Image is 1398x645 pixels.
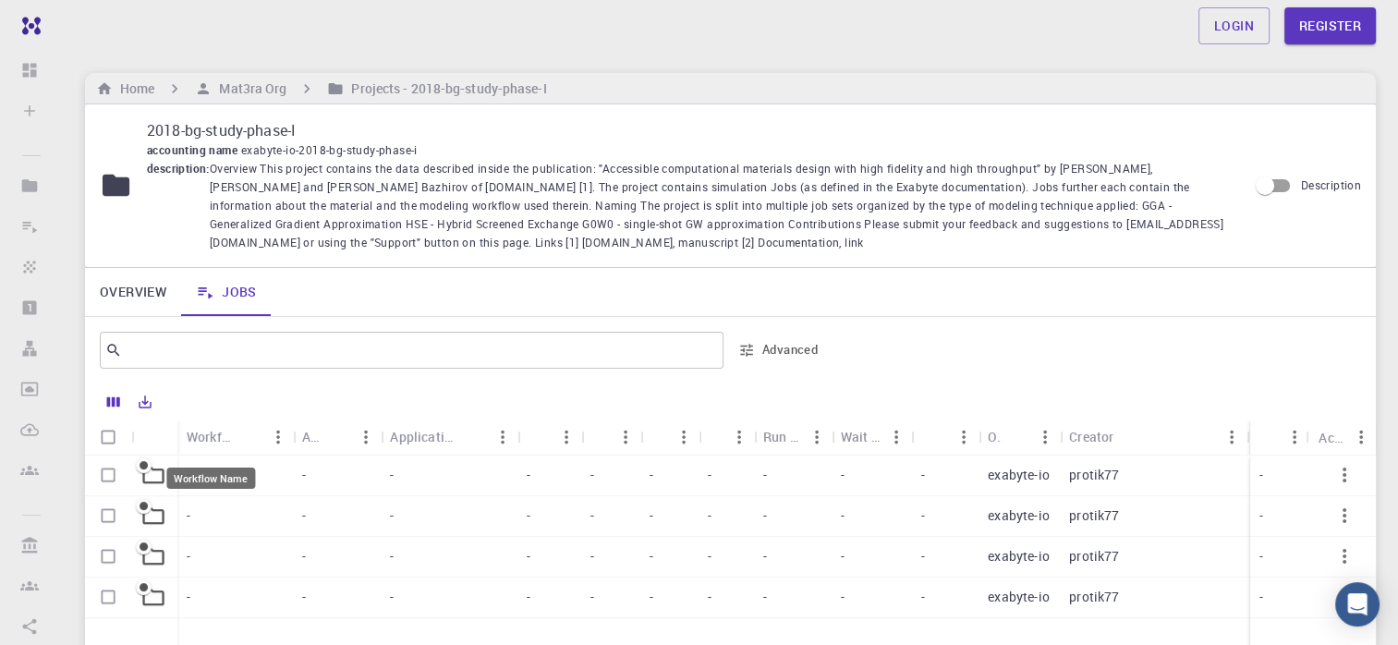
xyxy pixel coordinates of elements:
[1060,419,1246,455] div: Creator
[1217,422,1246,452] button: Menu
[351,422,381,452] button: Menu
[650,422,679,452] button: Sort
[1346,422,1376,452] button: Menu
[293,419,382,455] div: Application
[129,387,161,417] button: Export
[841,547,845,566] p: -
[590,547,594,566] p: -
[650,466,653,484] p: -
[949,422,979,452] button: Menu
[390,419,458,455] div: Application Version
[1030,422,1060,452] button: Menu
[1319,420,1346,456] div: Actions
[832,419,912,455] div: Wait Time
[1335,582,1380,627] div: Open Intercom Messenger
[1259,547,1263,566] p: -
[92,79,551,99] nav: breadcrumb
[669,422,699,452] button: Menu
[488,422,517,452] button: Menu
[763,547,767,566] p: -
[98,387,129,417] button: Columns
[802,422,832,452] button: Menu
[1113,422,1143,452] button: Sort
[708,588,711,606] p: -
[131,420,177,456] div: Icon
[1280,422,1309,452] button: Menu
[1069,547,1119,566] p: protik77
[302,419,322,455] div: Application
[1250,420,1310,456] div: Status
[1259,466,1263,484] p: -
[517,419,581,455] div: Cluster
[147,142,241,157] span: accounting name
[581,419,640,455] div: Queue
[187,588,190,606] p: -
[731,335,827,365] button: Advanced
[590,422,620,452] button: Sort
[841,506,845,525] p: -
[1001,422,1030,452] button: Sort
[147,119,1233,141] p: 2018-bg-study-phase-I
[166,468,255,489] div: Workflow Name
[920,466,924,484] p: -
[147,160,210,252] span: description :
[1309,420,1376,456] div: Actions
[754,419,832,455] div: Run Time
[708,547,711,566] p: -
[841,588,845,606] p: -
[212,79,286,99] h6: Mat3ra Org
[302,466,306,484] p: -
[15,17,41,35] img: logo
[322,422,351,452] button: Sort
[708,466,711,484] p: -
[234,422,263,452] button: Sort
[390,547,394,566] p: -
[708,506,711,525] p: -
[527,422,556,452] button: Sort
[590,466,594,484] p: -
[1284,7,1376,44] a: Register
[527,506,530,525] p: -
[650,588,653,606] p: -
[210,160,1233,252] span: Overview This project contains the data described inside the publication: "Accessible computation...
[344,79,546,99] h6: Projects - 2018-bg-study-phase-I
[458,422,488,452] button: Sort
[527,547,530,566] p: -
[841,466,845,484] p: -
[920,547,924,566] p: -
[1198,7,1270,44] a: Login
[763,588,767,606] p: -
[763,466,767,484] p: -
[1259,588,1263,606] p: -
[177,419,293,455] div: Workflow Name
[1259,422,1289,452] button: Sort
[302,588,306,606] p: -
[590,588,594,606] p: -
[381,419,517,455] div: Application Version
[552,422,581,452] button: Menu
[708,422,737,452] button: Sort
[187,506,190,525] p: -
[611,422,640,452] button: Menu
[241,142,425,157] span: exabyte-io-2018-bg-study-phase-i
[920,422,950,452] button: Sort
[1069,588,1119,606] p: protik77
[85,268,181,316] a: Overview
[390,506,394,525] p: -
[763,419,802,455] div: Run Time
[187,547,190,566] p: -
[988,588,1050,606] p: exabyte-io
[1301,177,1361,192] span: Description
[1069,419,1113,455] div: Creator
[920,506,924,525] p: -
[181,268,272,316] a: Jobs
[302,506,306,525] p: -
[302,547,306,566] p: -
[724,422,754,452] button: Menu
[988,466,1050,484] p: exabyte-io
[1069,506,1119,525] p: protik77
[590,506,594,525] p: -
[187,419,234,455] div: Workflow Name
[527,588,530,606] p: -
[988,506,1050,525] p: exabyte-io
